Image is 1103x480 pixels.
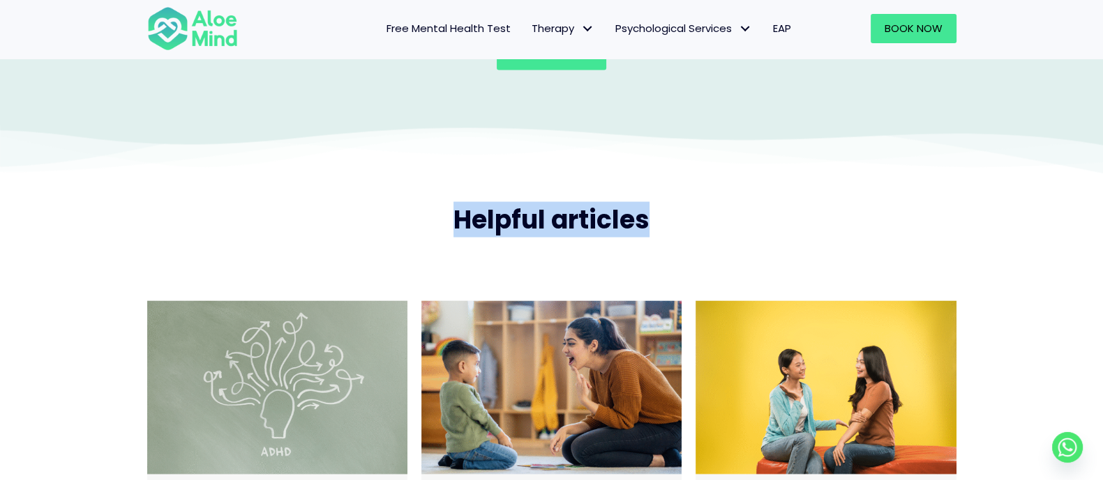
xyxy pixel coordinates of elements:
[1052,432,1083,463] a: Whatsapp
[532,21,594,36] span: Therapy
[521,14,605,43] a: TherapyTherapy: submenu
[376,14,521,43] a: Free Mental Health Test
[615,21,752,36] span: Psychological Services
[256,14,802,43] nav: Menu
[763,14,802,43] a: EAP
[885,21,943,36] span: Book Now
[605,14,763,43] a: Psychological ServicesPsychological Services: submenu
[453,201,650,237] a: Helpful articles
[387,21,511,36] span: Free Mental Health Test
[578,19,598,39] span: Therapy: submenu
[147,6,238,52] img: Aloe mind Logo
[871,14,956,43] a: Book Now
[735,19,756,39] span: Psychological Services: submenu
[773,21,791,36] span: EAP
